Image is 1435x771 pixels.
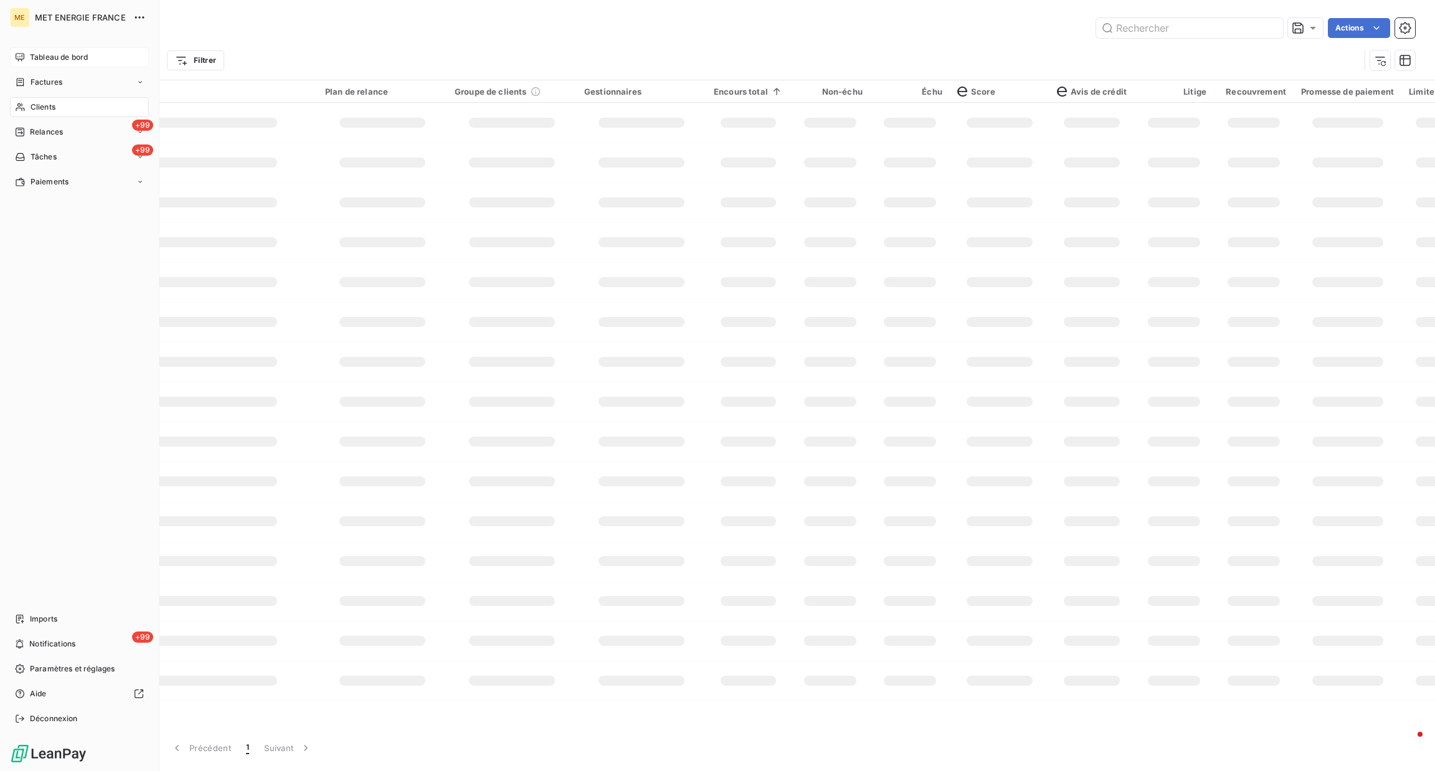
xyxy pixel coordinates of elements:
button: 1 [239,735,257,761]
div: Litige [1142,87,1206,97]
span: +99 [132,631,153,643]
span: Groupe de clients [455,87,527,97]
div: Encours total [714,87,783,97]
span: Déconnexion [30,713,78,724]
div: Non-échu [798,87,863,97]
button: Actions [1328,18,1390,38]
span: Tâches [31,151,57,163]
input: Rechercher [1096,18,1283,38]
span: Relances [30,126,63,138]
img: Logo LeanPay [10,744,87,764]
div: ME [10,7,30,27]
div: Promesse de paiement [1301,87,1394,97]
span: Paiements [31,176,69,187]
span: Clients [31,102,55,113]
span: Paramètres et réglages [30,663,115,674]
iframe: Intercom live chat [1393,729,1423,759]
div: Recouvrement [1221,87,1286,97]
span: Notifications [29,638,75,650]
a: Aide [10,684,149,704]
span: 1 [246,742,249,754]
span: Factures [31,77,62,88]
span: Tableau de bord [30,52,88,63]
div: Plan de relance [325,87,440,97]
span: Imports [30,613,57,625]
span: Score [957,87,995,97]
div: Échu [878,87,942,97]
span: +99 [132,144,153,156]
span: Avis de crédit [1057,87,1127,97]
button: Précédent [163,735,239,761]
button: Suivant [257,735,320,761]
div: Gestionnaires [584,87,699,97]
span: +99 [132,120,153,131]
span: Aide [30,688,47,699]
button: Filtrer [167,50,224,70]
span: MET ENERGIE FRANCE [35,12,126,22]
